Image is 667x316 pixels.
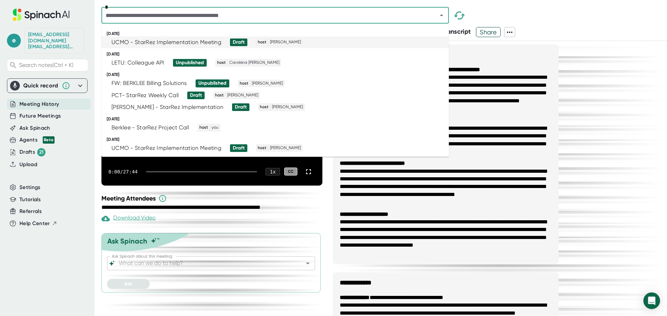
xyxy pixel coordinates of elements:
button: Ask Spinach [19,124,50,132]
span: [PERSON_NAME] [226,92,259,99]
div: Beta [43,136,55,144]
div: Download Video [101,214,156,223]
div: 0:00 / 27:44 [108,169,138,174]
div: Draft [235,104,247,110]
div: edotson@starrez.com edotson@starrez.com [28,32,80,50]
div: PCT- StarRez Weekly Call [112,92,179,99]
div: Quick record [10,79,84,93]
div: Open Intercom Messenger [643,292,660,309]
div: [DATE] [107,52,449,57]
div: 21 [37,148,46,156]
span: host [239,80,249,87]
span: Search notes (Ctrl + K) [19,62,73,68]
div: [DATE] [107,72,449,77]
div: [DATE] [107,137,449,142]
span: [PERSON_NAME] [251,80,284,87]
div: Unpublished [198,80,227,86]
span: host [198,125,209,131]
span: [PERSON_NAME] [269,145,302,151]
button: Close [437,10,446,20]
button: Tutorials [19,196,41,204]
div: Agents [19,136,55,144]
button: Ask [107,279,150,289]
span: [PERSON_NAME] [269,39,302,45]
span: host [257,145,267,151]
span: Ask [124,281,132,287]
span: Carolsina [PERSON_NAME] [228,60,280,66]
div: LETU: Colleague API [112,59,164,66]
span: Share [476,26,500,38]
div: Unpublished [176,60,204,66]
div: Meeting Attendees [101,194,324,203]
button: Meeting History [19,100,59,108]
div: Berklee - StarRez Project Call [112,124,189,131]
div: Drafts [19,148,46,156]
span: e [7,34,21,48]
span: host [214,92,225,99]
button: Future Meetings [19,112,61,120]
span: Transcript [441,28,471,35]
div: Ask Spinach [107,237,147,245]
div: Draft [233,39,245,45]
span: you [211,125,220,131]
button: Agents Beta [19,136,55,144]
div: [DATE] [107,117,449,122]
div: FW: BERKLEE Billing Solutions [112,80,187,87]
div: [PERSON_NAME] - StarRez Implementation [112,104,223,111]
span: Help Center [19,220,50,228]
span: [PERSON_NAME] [271,104,304,110]
div: Draft [233,145,245,151]
div: 1 x [265,168,280,176]
div: UCMO - StarRez Implementation Meeting [112,145,221,152]
button: Share [476,27,501,37]
span: host [257,39,267,45]
button: Help Center [19,220,57,228]
button: Transcript [441,27,471,36]
div: Draft [190,92,202,99]
div: CC [284,168,297,176]
button: Upload [19,161,37,169]
div: Quick record [23,82,58,89]
button: Settings [19,183,41,191]
div: [DATE] [107,31,449,36]
span: host [216,60,227,66]
button: Open [303,258,313,268]
div: UCMO - StarRez Implementation Meeting [112,39,221,46]
button: Referrals [19,207,42,215]
button: Drafts 21 [19,148,46,156]
input: What can we do to help? [117,258,293,268]
span: host [259,104,270,110]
